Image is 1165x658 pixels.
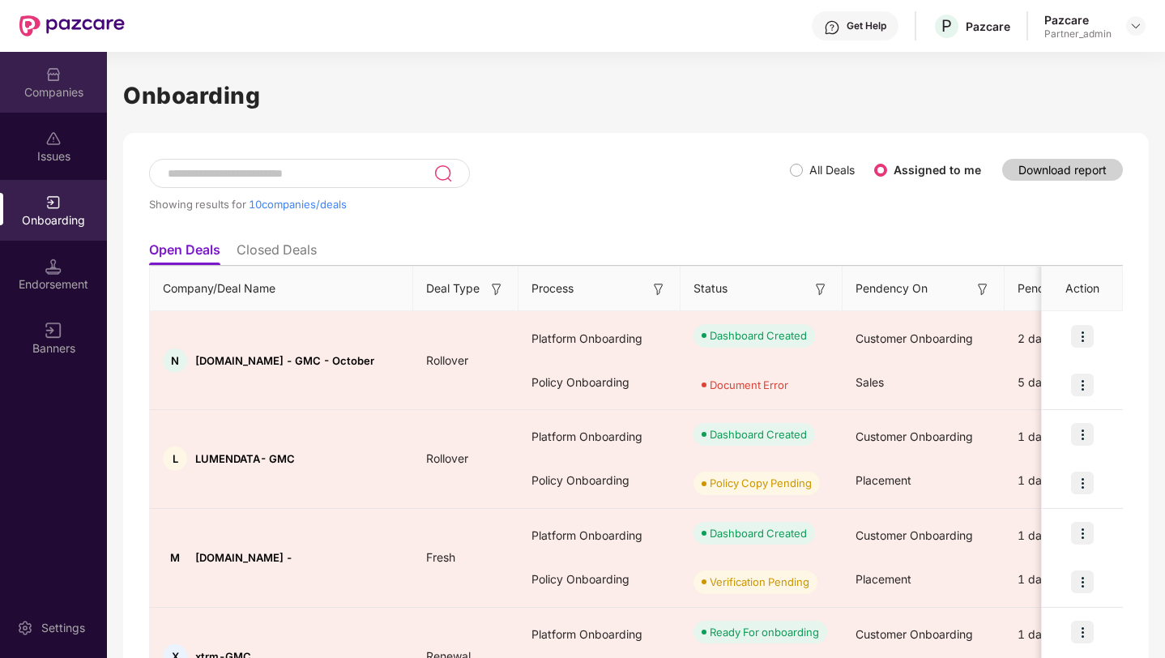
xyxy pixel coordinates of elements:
button: Download report [1002,159,1123,181]
div: M [163,545,187,570]
div: Platform Onboarding [518,514,681,558]
span: LUMENDATA- GMC [195,452,295,465]
li: Open Deals [149,241,220,265]
span: Placement [856,572,911,586]
img: icon [1071,570,1094,593]
span: Customer Onboarding [856,429,973,443]
img: svg+xml;base64,PHN2ZyBpZD0iSGVscC0zMngzMiIgeG1sbnM9Imh0dHA6Ly93d3cudzMub3JnLzIwMDAvc3ZnIiB3aWR0aD... [824,19,840,36]
label: All Deals [809,163,855,177]
span: Customer Onboarding [856,331,973,345]
div: N [163,348,187,373]
div: Policy Onboarding [518,558,681,601]
img: svg+xml;base64,PHN2ZyBpZD0iQ29tcGFuaWVzIiB4bWxucz0iaHR0cDovL3d3dy53My5vcmcvMjAwMC9zdmciIHdpZHRoPS... [45,66,62,83]
h1: Onboarding [123,78,1149,113]
div: Get Help [847,19,886,32]
span: Sales [856,375,884,389]
div: 5 days [1005,361,1126,404]
span: [DOMAIN_NAME] - GMC - October [195,354,374,367]
div: Verification Pending [710,574,809,590]
li: Closed Deals [237,241,317,265]
img: svg+xml;base64,PHN2ZyB3aWR0aD0iMjAiIGhlaWdodD0iMjAiIHZpZXdCb3g9IjAgMCAyMCAyMCIgZmlsbD0ibm9uZSIgeG... [45,194,62,211]
div: Ready For onboarding [710,624,819,640]
img: svg+xml;base64,PHN2ZyBpZD0iRHJvcGRvd24tMzJ4MzIiIHhtbG5zPSJodHRwOi8vd3d3LnczLm9yZy8yMDAwL3N2ZyIgd2... [1129,19,1142,32]
div: Document Error [710,377,788,393]
th: Pendency [1005,267,1126,311]
div: Pazcare [966,19,1010,34]
span: Customer Onboarding [856,627,973,641]
div: Platform Onboarding [518,613,681,656]
div: L [163,446,187,471]
img: svg+xml;base64,PHN2ZyB3aWR0aD0iMTYiIGhlaWdodD0iMTYiIHZpZXdCb3g9IjAgMCAxNiAxNiIgZmlsbD0ibm9uZSIgeG... [975,281,991,297]
img: New Pazcare Logo [19,15,125,36]
span: Rollover [413,451,481,465]
img: icon [1071,374,1094,396]
span: Rollover [413,353,481,367]
img: svg+xml;base64,PHN2ZyBpZD0iSXNzdWVzX2Rpc2FibGVkIiB4bWxucz0iaHR0cDovL3d3dy53My5vcmcvMjAwMC9zdmciIH... [45,130,62,147]
div: Showing results for [149,198,790,211]
img: svg+xml;base64,PHN2ZyB3aWR0aD0iMTYiIGhlaWdodD0iMTYiIHZpZXdCb3g9IjAgMCAxNiAxNiIgZmlsbD0ibm9uZSIgeG... [45,323,62,339]
th: Action [1042,267,1123,311]
span: Customer Onboarding [856,528,973,542]
div: Dashboard Created [710,327,807,344]
div: 1 days [1005,514,1126,558]
img: svg+xml;base64,PHN2ZyBpZD0iU2V0dGluZy0yMHgyMCIgeG1sbnM9Imh0dHA6Ly93d3cudzMub3JnLzIwMDAvc3ZnIiB3aW... [17,620,33,636]
span: Placement [856,473,911,487]
img: icon [1071,325,1094,348]
div: 2 days [1005,317,1126,361]
div: Pazcare [1044,12,1112,28]
img: svg+xml;base64,PHN2ZyB3aWR0aD0iMTYiIGhlaWdodD0iMTYiIHZpZXdCb3g9IjAgMCAxNiAxNiIgZmlsbD0ibm9uZSIgeG... [489,281,505,297]
img: icon [1071,522,1094,545]
span: Fresh [413,550,468,564]
div: 1 days [1005,459,1126,502]
span: Process [531,280,574,297]
div: 1 days [1005,415,1126,459]
span: [DOMAIN_NAME] - [195,551,292,564]
img: icon [1071,472,1094,494]
th: Company/Deal Name [150,267,413,311]
img: icon [1071,621,1094,643]
span: Status [693,280,728,297]
span: Pendency [1018,280,1100,297]
div: Dashboard Created [710,426,807,442]
div: Partner_admin [1044,28,1112,41]
div: Policy Onboarding [518,361,681,404]
img: svg+xml;base64,PHN2ZyB3aWR0aD0iMTYiIGhlaWdodD0iMTYiIHZpZXdCb3g9IjAgMCAxNiAxNiIgZmlsbD0ibm9uZSIgeG... [651,281,667,297]
div: Policy Onboarding [518,459,681,502]
img: svg+xml;base64,PHN2ZyB3aWR0aD0iMTQuNSIgaGVpZ2h0PSIxNC41IiB2aWV3Qm94PSIwIDAgMTYgMTYiIGZpbGw9Im5vbm... [45,258,62,275]
div: 1 days [1005,613,1126,656]
label: Assigned to me [894,163,981,177]
div: Settings [36,620,90,636]
img: svg+xml;base64,PHN2ZyB3aWR0aD0iMTYiIGhlaWdodD0iMTYiIHZpZXdCb3g9IjAgMCAxNiAxNiIgZmlsbD0ibm9uZSIgeG... [813,281,829,297]
div: Policy Copy Pending [710,475,812,491]
span: 10 companies/deals [249,198,347,211]
img: svg+xml;base64,PHN2ZyB3aWR0aD0iMjQiIGhlaWdodD0iMjUiIHZpZXdCb3g9IjAgMCAyNCAyNSIgZmlsbD0ibm9uZSIgeG... [433,164,452,183]
span: Pendency On [856,280,928,297]
div: Platform Onboarding [518,415,681,459]
span: Deal Type [426,280,480,297]
div: Dashboard Created [710,525,807,541]
span: P [941,16,952,36]
div: 1 days [1005,558,1126,601]
img: icon [1071,423,1094,446]
div: Platform Onboarding [518,317,681,361]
